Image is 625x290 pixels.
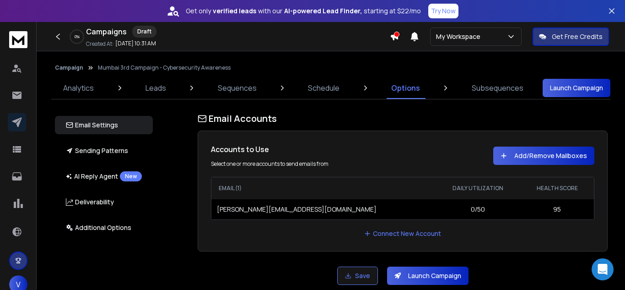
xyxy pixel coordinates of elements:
[431,6,456,16] p: Try Now
[386,77,426,99] a: Options
[592,258,614,280] div: Open Intercom Messenger
[472,82,523,93] p: Subsequences
[436,32,484,41] p: My Workspace
[63,82,94,93] p: Analytics
[533,27,609,46] button: Get Free Credits
[55,116,153,134] button: Email Settings
[391,82,420,93] p: Options
[58,77,99,99] a: Analytics
[75,34,80,39] p: 0 %
[86,26,127,37] h1: Campaigns
[212,77,262,99] a: Sequences
[140,77,172,99] a: Leads
[218,82,257,93] p: Sequences
[115,40,156,47] p: [DATE] 10:31 AM
[145,82,166,93] p: Leads
[132,26,156,38] div: Draft
[9,31,27,48] img: logo
[66,120,118,130] p: Email Settings
[428,4,458,18] button: Try Now
[302,77,345,99] a: Schedule
[308,82,339,93] p: Schedule
[466,77,529,99] a: Subsequences
[213,6,256,16] strong: verified leads
[186,6,421,16] p: Get only with our starting at $22/mo
[284,6,362,16] strong: AI-powered Lead Finder,
[543,79,610,97] button: Launch Campaign
[552,32,603,41] p: Get Free Credits
[98,64,231,71] p: Mumbai 3rd Campaign - Cybersecurity Awareness
[86,40,113,48] p: Created At:
[55,64,83,71] button: Campaign
[198,112,608,125] h1: Email Accounts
